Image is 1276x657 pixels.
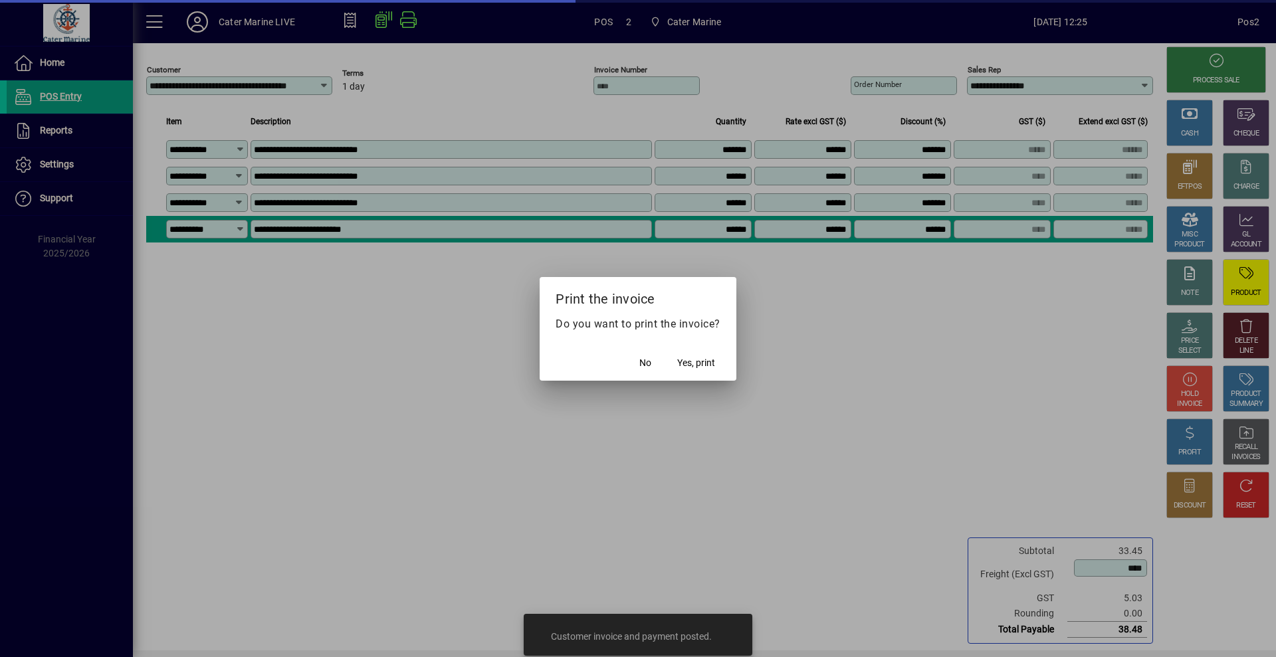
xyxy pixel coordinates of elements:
[672,351,720,375] button: Yes, print
[624,351,667,375] button: No
[639,356,651,370] span: No
[677,356,715,370] span: Yes, print
[556,316,720,332] p: Do you want to print the invoice?
[540,277,736,316] h2: Print the invoice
